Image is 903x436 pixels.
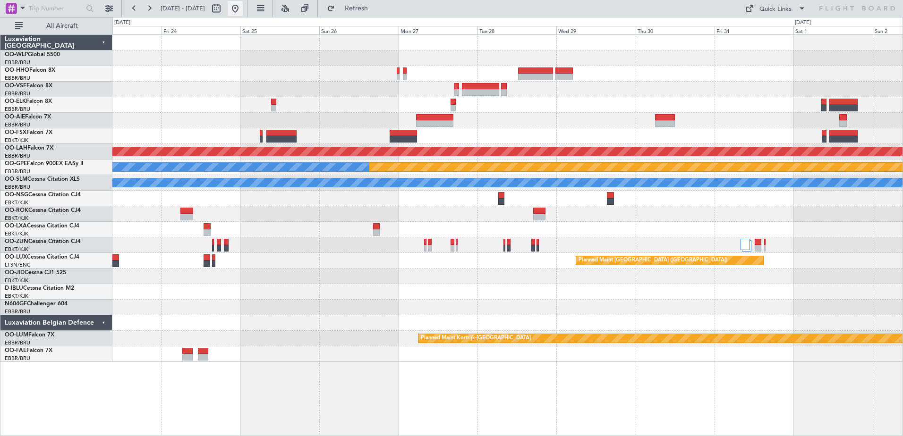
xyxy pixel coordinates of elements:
a: EBKT/KJK [5,293,28,300]
input: Trip Number [29,1,83,16]
a: OO-LXACessna Citation CJ4 [5,223,79,229]
span: OO-LXA [5,223,27,229]
span: OO-JID [5,270,25,276]
a: OO-LAHFalcon 7X [5,145,53,151]
div: Tue 28 [477,26,556,34]
span: OO-FAE [5,348,26,353]
a: D-IBLUCessna Citation M2 [5,285,74,291]
a: EBBR/BRU [5,59,30,66]
a: OO-SLMCessna Citation XLS [5,176,80,182]
a: EBKT/KJK [5,215,28,222]
a: EBBR/BRU [5,168,30,175]
a: OO-FSXFalcon 7X [5,130,52,135]
div: Quick Links [759,5,792,14]
div: Wed 29 [556,26,635,34]
a: OO-ZUNCessna Citation CJ4 [5,239,81,244]
span: OO-NSG [5,192,28,198]
a: OO-LUXCessna Citation CJ4 [5,254,79,260]
div: Planned Maint [GEOGRAPHIC_DATA] ([GEOGRAPHIC_DATA]) [579,253,727,268]
a: EBBR/BRU [5,90,30,97]
a: EBBR/BRU [5,121,30,128]
span: OO-ROK [5,208,28,213]
a: OO-VSFFalcon 8X [5,83,52,89]
a: EBKT/KJK [5,137,28,144]
a: LFSN/ENC [5,261,31,268]
div: Fri 24 [162,26,240,34]
a: EBBR/BRU [5,184,30,191]
a: OO-AIEFalcon 7X [5,114,51,120]
a: OO-HHOFalcon 8X [5,67,55,73]
a: OO-ROKCessna Citation CJ4 [5,208,81,213]
span: All Aircraft [25,23,100,29]
div: Planned Maint Kortrijk-[GEOGRAPHIC_DATA] [421,331,531,345]
span: OO-HHO [5,67,29,73]
div: Sat 25 [240,26,319,34]
div: [DATE] [114,19,130,27]
a: EBKT/KJK [5,230,28,237]
a: OO-GPEFalcon 900EX EASy II [5,161,83,167]
span: Refresh [337,5,376,12]
span: OO-ZUN [5,239,28,244]
button: All Aircraft [10,18,102,34]
span: OO-FSX [5,130,26,135]
div: Thu 23 [82,26,161,34]
a: OO-ELKFalcon 8X [5,99,52,104]
span: OO-LUX [5,254,27,260]
span: [DATE] - [DATE] [161,4,205,13]
span: OO-WLP [5,52,28,58]
div: Mon 27 [399,26,477,34]
span: OO-LAH [5,145,27,151]
span: OO-LUM [5,332,28,338]
a: EBBR/BRU [5,355,30,362]
span: OO-VSF [5,83,26,89]
span: N604GF [5,301,27,307]
a: EBKT/KJK [5,199,28,206]
a: N604GFChallenger 604 [5,301,68,307]
button: Refresh [323,1,379,16]
span: OO-ELK [5,99,26,104]
div: Sun 26 [319,26,398,34]
a: EBBR/BRU [5,339,30,346]
span: OO-AIE [5,114,25,120]
div: Thu 30 [636,26,715,34]
button: Quick Links [741,1,810,16]
a: OO-WLPGlobal 5500 [5,52,60,58]
div: Fri 31 [715,26,793,34]
a: OO-JIDCessna CJ1 525 [5,270,66,276]
div: Sat 1 [793,26,872,34]
a: EBBR/BRU [5,106,30,113]
a: EBKT/KJK [5,246,28,253]
a: OO-NSGCessna Citation CJ4 [5,192,81,198]
a: OO-FAEFalcon 7X [5,348,52,353]
span: OO-SLM [5,176,27,182]
span: OO-GPE [5,161,27,167]
a: EBBR/BRU [5,75,30,82]
div: [DATE] [795,19,811,27]
a: OO-LUMFalcon 7X [5,332,54,338]
a: EBBR/BRU [5,308,30,315]
a: EBBR/BRU [5,152,30,159]
a: EBKT/KJK [5,277,28,284]
span: D-IBLU [5,285,23,291]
